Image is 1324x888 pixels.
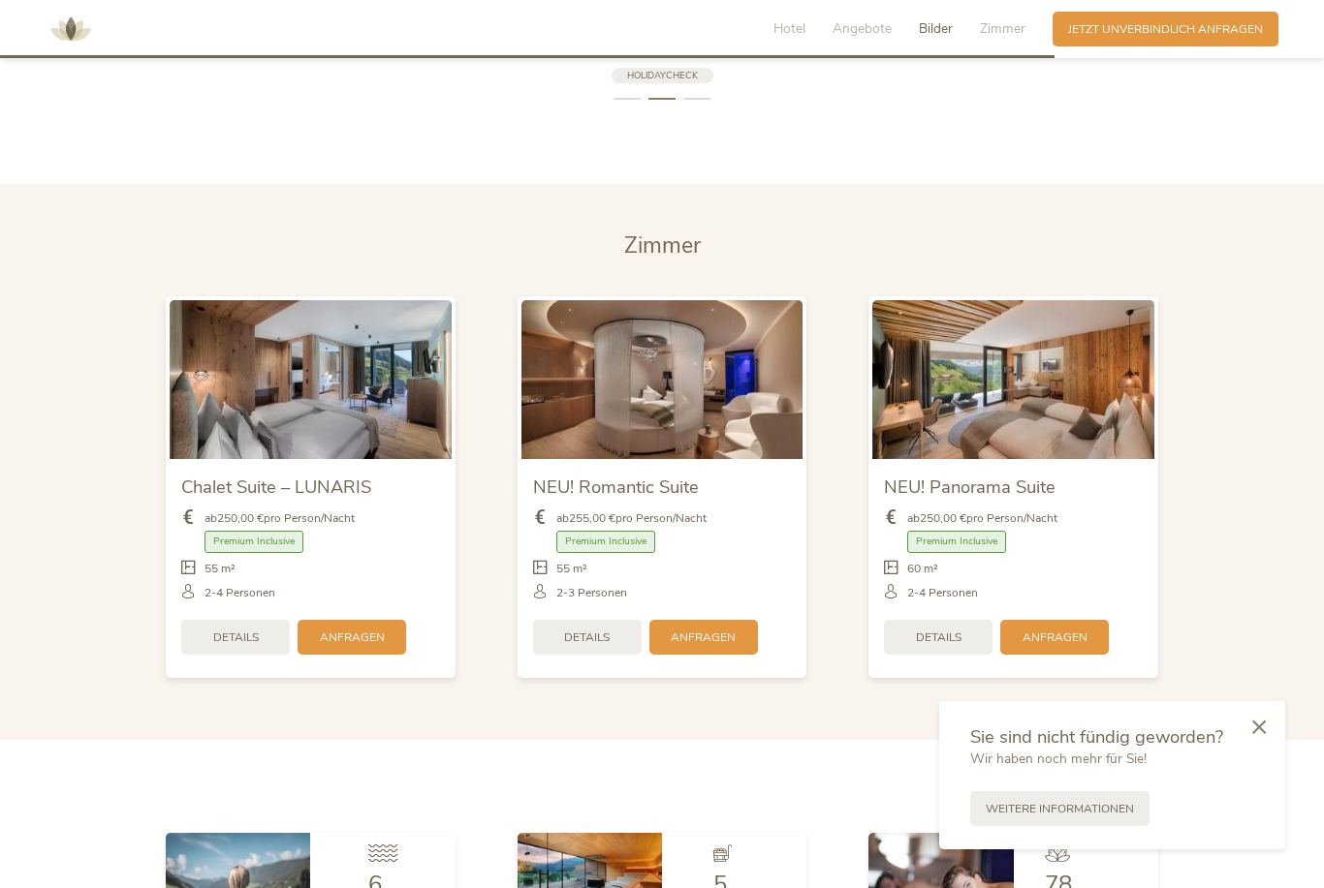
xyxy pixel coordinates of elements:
span: Details [916,629,961,646]
span: Anfragen [320,629,385,646]
span: HolidayCheck [627,69,698,81]
span: NEU! Romantic Suite [533,475,699,499]
span: ab pro Person/Nacht [556,510,707,527]
span: ab pro Person/Nacht [907,510,1057,527]
span: Premium Inclusive [907,531,1006,553]
span: 2-4 Personen [907,585,978,601]
span: Zimmer [624,230,701,260]
span: Anfragen [671,629,736,646]
span: 60 m² [907,561,938,577]
span: Jetzt unverbindlich anfragen [1068,21,1263,38]
span: Anfragen [1023,629,1088,646]
img: NEU! Panorama Suite [872,300,1154,458]
a: Weitere Informationen [970,791,1150,826]
span: Bilder [919,19,953,38]
b: 250,00 € [920,510,966,526]
span: Weitere Informationen [986,801,1134,817]
span: Premium Inclusive [205,531,303,553]
span: 2-4 Personen [205,585,275,601]
span: 55 m² [205,561,236,577]
span: 2-3 Personen [556,585,627,601]
b: 255,00 € [569,510,615,526]
a: HolidayCheck [612,68,713,84]
span: 55 m² [556,561,587,577]
span: Angebote [833,19,892,38]
span: Premium Inclusive [556,531,655,553]
span: Wir haben noch mehr für Sie! [970,750,1147,768]
span: Details [213,629,259,646]
img: Chalet Suite – LUNARIS [170,300,452,458]
img: NEU! Romantic Suite [521,300,804,458]
span: Zimmer [980,19,1025,38]
span: ab pro Person/Nacht [205,510,355,527]
a: AMONTI & LUNARIS Wellnessresort [42,23,100,34]
span: Hotel [773,19,805,38]
span: Sie sind nicht fündig geworden? [970,724,1223,749]
b: 250,00 € [217,510,264,526]
span: NEU! Panorama Suite [884,475,1056,499]
span: Details [564,629,610,646]
span: Chalet Suite – LUNARIS [181,475,371,499]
